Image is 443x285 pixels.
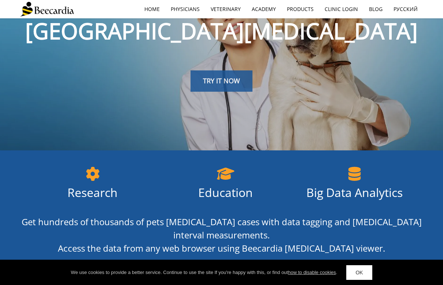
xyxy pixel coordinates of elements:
[288,270,336,275] a: how to disable cookies
[165,1,205,18] a: Physicians
[67,184,118,200] span: Research
[246,1,281,18] a: Academy
[306,184,403,200] span: Big Data Analytics
[388,1,423,18] a: Русский
[346,265,372,280] a: OK
[203,76,240,85] span: TRY IT NOW
[191,70,252,92] a: TRY IT NOW
[58,242,385,254] span: Access the data from any web browser using Beecardia [MEDICAL_DATA] viewer.
[25,16,418,46] span: [GEOGRAPHIC_DATA][MEDICAL_DATA]
[20,2,74,17] img: Beecardia
[139,1,165,18] a: home
[198,184,253,200] span: Education
[363,1,388,18] a: Blog
[319,1,363,18] a: Clinic Login
[281,1,319,18] a: Products
[205,1,246,18] a: Veterinary
[71,269,337,276] div: We use cookies to provide a better service. Continue to use the site If you're happy with this, o...
[22,216,422,241] span: Get hundreds of thousands of pets [MEDICAL_DATA] cases with data tagging and [MEDICAL_DATA] inter...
